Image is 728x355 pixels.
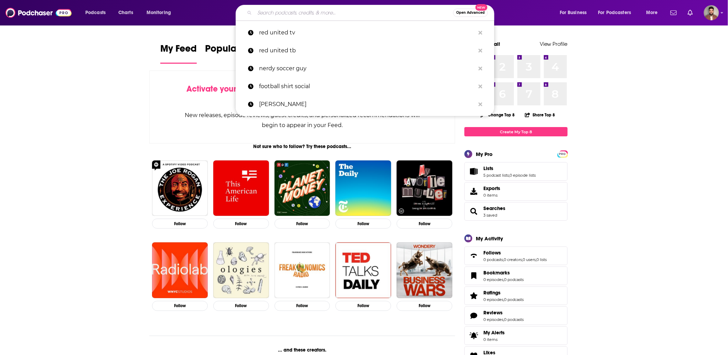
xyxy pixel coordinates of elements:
img: Ologies with Alie Ward [213,242,269,298]
a: Show notifications dropdown [685,7,696,19]
span: , [503,317,504,322]
a: Show notifications dropdown [668,7,679,19]
div: My Pro [476,151,493,157]
p: red united tv [259,24,475,42]
span: Open Advanced [456,11,485,14]
span: For Business [560,8,587,18]
a: [PERSON_NAME] [236,95,494,113]
button: Follow [152,219,208,229]
span: Charts [118,8,133,18]
button: Follow [213,301,269,311]
a: 0 podcasts [504,277,524,282]
a: 5 podcast lists [483,173,509,178]
p: nerdy soccer guy [259,60,475,77]
a: Ratings [467,291,481,301]
div: ... and these creators. [149,347,455,353]
span: Monitoring [147,8,171,18]
p: red united tb [259,42,475,60]
span: Reviews [483,310,503,316]
a: 0 users [523,257,536,262]
a: Ratings [483,290,524,296]
button: Follow [275,219,330,229]
img: The Daily [335,160,391,216]
a: 0 episodes [483,277,503,282]
button: Change Top 8 [477,111,519,119]
p: chelsea echo [259,95,475,113]
a: football shirt social [236,77,494,95]
button: open menu [594,7,641,18]
a: 0 lists [536,257,547,262]
a: Follows [483,250,547,256]
a: This American Life [213,160,269,216]
a: red united tb [236,42,494,60]
span: My Alerts [483,330,505,336]
a: 0 podcasts [483,257,503,262]
div: Not sure who to follow? Try these podcasts... [149,144,455,149]
p: football shirt social [259,77,475,95]
span: , [536,257,536,262]
a: Exports [464,182,568,201]
a: 0 episodes [483,297,503,302]
span: Follows [464,247,568,265]
button: open menu [142,7,180,18]
span: Activate your Feed [186,84,257,94]
a: nerdy soccer guy [236,60,494,77]
button: Follow [397,219,452,229]
a: Bookmarks [483,270,524,276]
button: Show profile menu [704,5,719,20]
a: PRO [558,151,567,156]
a: 0 podcasts [504,317,524,322]
a: Lists [483,165,536,171]
span: Logged in as calmonaghan [704,5,719,20]
img: TED Talks Daily [335,242,391,298]
img: The Joe Rogan Experience [152,160,208,216]
button: Open AdvancedNew [453,9,488,17]
button: Follow [335,301,391,311]
a: 0 episodes [483,317,503,322]
span: , [503,297,504,302]
button: open menu [81,7,115,18]
span: Exports [483,185,500,191]
a: Searches [483,205,505,211]
div: New releases, episode reviews, guest credits, and personalized recommendations will begin to appe... [184,110,420,130]
a: Reviews [467,311,481,321]
button: Follow [152,301,208,311]
a: My Alerts [464,326,568,345]
a: 0 creators [504,257,522,262]
span: Ratings [464,286,568,305]
a: View Profile [540,41,568,47]
button: open menu [555,7,596,18]
a: Lists [467,167,481,176]
a: 0 episode lists [510,173,536,178]
span: Lists [464,162,568,181]
span: 0 items [483,337,505,342]
img: Podchaser - Follow, Share and Rate Podcasts [6,6,72,19]
span: My Alerts [467,331,481,341]
a: Reviews [483,310,524,316]
span: Bookmarks [483,270,510,276]
div: Search podcasts, credits, & more... [242,5,501,21]
a: 0 podcasts [504,297,524,302]
span: Searches [464,202,568,221]
div: by following Podcasts, Creators, Lists, and other Users! [184,84,420,104]
a: Follows [467,251,481,261]
button: Follow [213,219,269,229]
a: Planet Money [275,160,330,216]
button: Follow [397,301,452,311]
a: red united tv [236,24,494,42]
a: My Favorite Murder with Karen Kilgariff and Georgia Hardstark [397,160,452,216]
span: Podcasts [85,8,106,18]
button: Follow [275,301,330,311]
a: Business Wars [397,242,452,298]
span: Popular Feed [205,43,264,59]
